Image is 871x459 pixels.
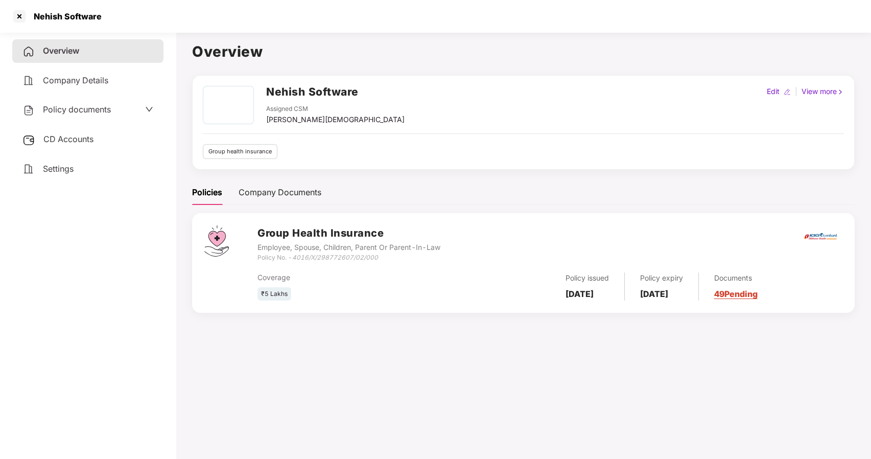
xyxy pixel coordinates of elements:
[22,104,35,117] img: svg+xml;base64,PHN2ZyB4bWxucz0iaHR0cDovL3d3dy53My5vcmcvMjAwMC9zdmciIHdpZHRoPSIyNCIgaGVpZ2h0PSIyNC...
[22,45,35,58] img: svg+xml;base64,PHN2ZyB4bWxucz0iaHR0cDovL3d3dy53My5vcmcvMjAwMC9zdmciIHdpZHRoPSIyNCIgaGVpZ2h0PSIyNC...
[257,225,440,241] h3: Group Health Insurance
[43,104,111,114] span: Policy documents
[799,86,846,97] div: View more
[266,104,405,114] div: Assigned CSM
[266,83,359,100] h2: Nehish Software
[204,225,229,257] img: svg+xml;base64,PHN2ZyB4bWxucz0iaHR0cDovL3d3dy53My5vcmcvMjAwMC9zdmciIHdpZHRoPSI0Ny43MTQiIGhlaWdodD...
[43,164,74,174] span: Settings
[802,230,839,243] img: icici.png
[203,144,277,159] div: Group health insurance
[765,86,782,97] div: Edit
[257,287,291,301] div: ₹5 Lakhs
[257,253,440,263] div: Policy No. -
[22,163,35,175] img: svg+xml;base64,PHN2ZyB4bWxucz0iaHR0cDovL3d3dy53My5vcmcvMjAwMC9zdmciIHdpZHRoPSIyNCIgaGVpZ2h0PSIyNC...
[192,186,222,199] div: Policies
[239,186,321,199] div: Company Documents
[793,86,799,97] div: |
[192,40,855,63] h1: Overview
[640,289,668,299] b: [DATE]
[22,134,35,146] img: svg+xml;base64,PHN2ZyB3aWR0aD0iMjUiIGhlaWdodD0iMjQiIHZpZXdCb3g9IjAgMCAyNSAyNCIgZmlsbD0ibm9uZSIgeG...
[28,11,102,21] div: Nehish Software
[714,289,758,299] a: 49 Pending
[837,88,844,96] img: rightIcon
[43,134,93,144] span: CD Accounts
[257,242,440,253] div: Employee, Spouse, Children, Parent Or Parent-In-Law
[22,75,35,87] img: svg+xml;base64,PHN2ZyB4bWxucz0iaHR0cDovL3d3dy53My5vcmcvMjAwMC9zdmciIHdpZHRoPSIyNCIgaGVpZ2h0PSIyNC...
[266,114,405,125] div: [PERSON_NAME][DEMOGRAPHIC_DATA]
[566,289,594,299] b: [DATE]
[43,45,79,56] span: Overview
[292,254,378,261] i: 4016/X/298772607/02/000
[714,272,758,284] div: Documents
[640,272,683,284] div: Policy expiry
[784,88,791,96] img: editIcon
[566,272,609,284] div: Policy issued
[43,75,108,85] span: Company Details
[257,272,453,283] div: Coverage
[145,105,153,113] span: down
